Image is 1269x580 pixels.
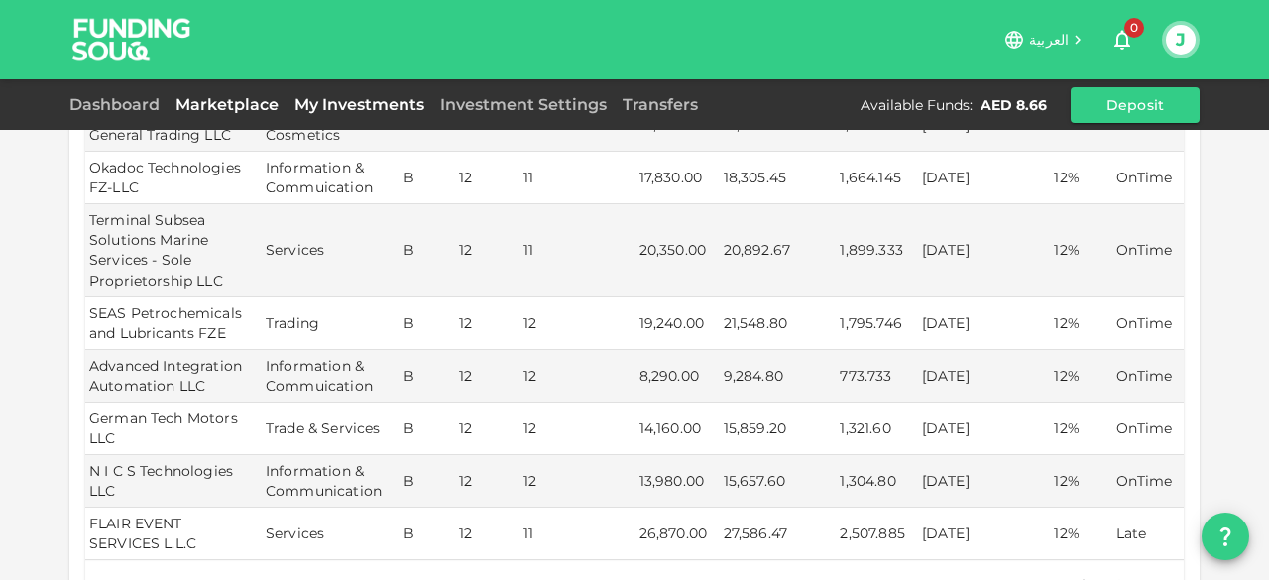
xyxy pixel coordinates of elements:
[519,403,634,455] td: 12
[635,152,720,204] td: 17,830.00
[85,297,262,350] td: SEAS Petrochemicals and Lubricants FZE
[720,350,837,403] td: 9,284.80
[635,350,720,403] td: 8,290.00
[1112,508,1184,560] td: Late
[836,455,917,508] td: 1,304.80
[1050,152,1111,204] td: 12%
[519,508,634,560] td: 11
[1166,25,1196,55] button: J
[1112,204,1184,296] td: OnTime
[262,455,400,508] td: Information & Communication
[85,152,262,204] td: Okadoc Technologies FZ-LLC
[1112,455,1184,508] td: OnTime
[1050,297,1111,350] td: 12%
[720,403,837,455] td: 15,859.20
[1112,350,1184,403] td: OnTime
[981,95,1047,115] div: AED 8.66
[262,204,400,296] td: Services
[1050,204,1111,296] td: 12%
[918,297,1051,350] td: [DATE]
[836,204,917,296] td: 1,899.333
[455,508,520,560] td: 12
[85,403,262,455] td: German Tech Motors LLC
[1029,31,1069,49] span: العربية
[720,455,837,508] td: 15,657.60
[455,204,520,296] td: 12
[1202,513,1249,560] button: question
[861,95,973,115] div: Available Funds :
[400,204,455,296] td: B
[918,455,1051,508] td: [DATE]
[1050,350,1111,403] td: 12%
[918,403,1051,455] td: [DATE]
[85,204,262,296] td: Terminal Subsea Solutions Marine Services - Sole Proprietorship LLC
[262,508,400,560] td: Services
[918,350,1051,403] td: [DATE]
[635,204,720,296] td: 20,350.00
[519,152,634,204] td: 11
[918,152,1051,204] td: [DATE]
[635,508,720,560] td: 26,870.00
[455,350,520,403] td: 12
[262,350,400,403] td: Information & Commuication
[287,95,432,114] a: My Investments
[720,152,837,204] td: 18,305.45
[400,297,455,350] td: B
[1071,87,1200,123] button: Deposit
[69,95,168,114] a: Dashboard
[400,152,455,204] td: B
[85,455,262,508] td: N I C S Technologies LLC
[400,350,455,403] td: B
[400,403,455,455] td: B
[1050,508,1111,560] td: 12%
[168,95,287,114] a: Marketplace
[1124,18,1144,38] span: 0
[1112,297,1184,350] td: OnTime
[836,350,917,403] td: 773.733
[519,455,634,508] td: 12
[262,152,400,204] td: Information & Commuication
[400,508,455,560] td: B
[1050,455,1111,508] td: 12%
[85,350,262,403] td: Advanced Integration Automation LLC
[615,95,706,114] a: Transfers
[519,350,634,403] td: 12
[455,455,520,508] td: 12
[720,297,837,350] td: 21,548.80
[836,297,917,350] td: 1,795.746
[635,403,720,455] td: 14,160.00
[720,204,837,296] td: 20,892.67
[836,403,917,455] td: 1,321.60
[455,403,520,455] td: 12
[519,204,634,296] td: 11
[432,95,615,114] a: Investment Settings
[262,297,400,350] td: Trading
[1112,152,1184,204] td: OnTime
[1112,403,1184,455] td: OnTime
[455,152,520,204] td: 12
[635,297,720,350] td: 19,240.00
[918,204,1051,296] td: [DATE]
[836,508,917,560] td: 2,507.885
[400,455,455,508] td: B
[519,297,634,350] td: 12
[1050,403,1111,455] td: 12%
[455,297,520,350] td: 12
[918,508,1051,560] td: [DATE]
[85,508,262,560] td: FLAIR EVENT SERVICES L.L.C
[1102,20,1142,59] button: 0
[635,455,720,508] td: 13,980.00
[720,508,837,560] td: 27,586.47
[836,152,917,204] td: 1,664.145
[262,403,400,455] td: Trade & Services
